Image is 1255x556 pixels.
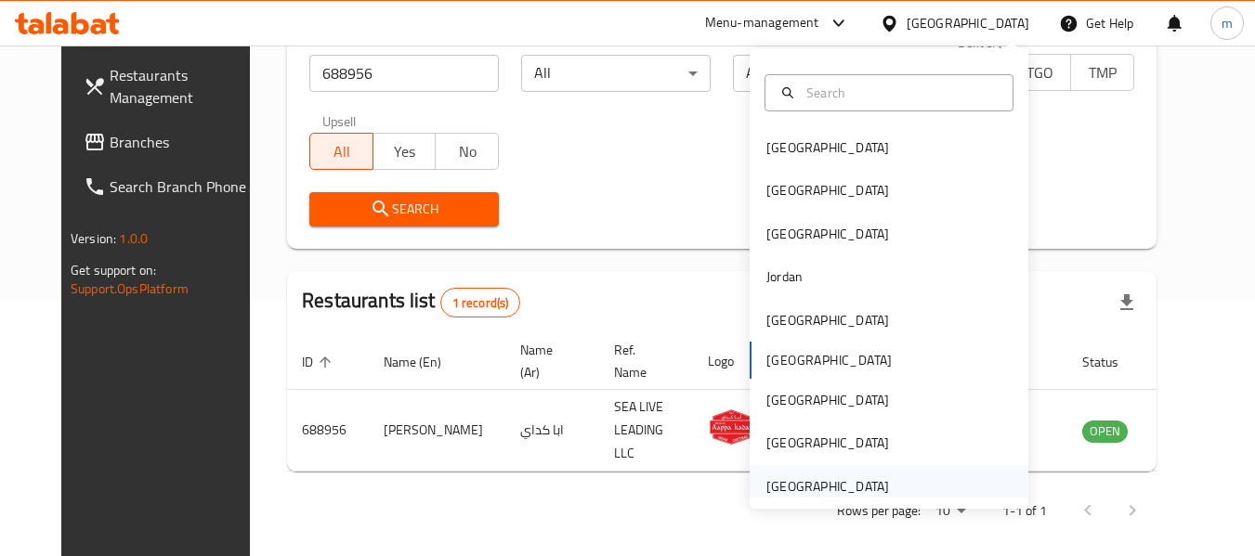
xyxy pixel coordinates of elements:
[766,476,889,497] div: [GEOGRAPHIC_DATA]
[69,164,271,209] a: Search Branch Phone
[705,12,819,34] div: Menu-management
[1082,420,1128,443] div: OPEN
[766,390,889,410] div: [GEOGRAPHIC_DATA]
[1070,54,1134,91] button: TMP
[1105,280,1149,325] div: Export file
[614,339,671,383] span: Ref. Name
[1222,13,1233,33] span: m
[309,192,499,226] button: Search
[799,83,1001,103] input: Search
[302,287,520,317] h2: Restaurants list
[766,224,889,244] div: [GEOGRAPHIC_DATA]
[71,258,156,282] span: Get support on:
[309,55,499,92] input: Search for restaurant name or ID..
[287,390,369,472] td: 688956
[928,498,973,525] div: Rows per page:
[119,226,148,251] span: 1.0.0
[733,55,922,92] div: All
[110,131,256,153] span: Branches
[443,138,491,165] span: No
[318,138,366,165] span: All
[1082,420,1128,442] span: OPEN
[766,180,889,200] div: [GEOGRAPHIC_DATA]
[441,294,520,312] span: 1 record(s)
[110,175,256,198] span: Search Branch Phone
[440,288,521,317] div: Total records count
[708,404,754,450] img: Aappa Kadai
[322,114,357,127] label: Upsell
[599,390,693,472] td: SEA LIVE LEADING LLC
[766,310,889,330] div: [GEOGRAPHIC_DATA]
[1016,59,1065,86] span: TGO
[766,137,889,158] div: [GEOGRAPHIC_DATA]
[71,277,189,301] a: Support.OpsPlatform
[373,133,437,170] button: Yes
[309,133,373,170] button: All
[1008,54,1072,91] button: TGO
[837,499,921,523] p: Rows per page:
[1079,59,1127,86] span: TMP
[287,333,1229,472] table: enhanced table
[766,433,889,453] div: [GEOGRAPHIC_DATA]
[324,198,484,221] span: Search
[1082,351,1143,373] span: Status
[435,133,499,170] button: No
[521,55,711,92] div: All
[520,339,577,383] span: Name (Ar)
[505,390,599,472] td: ابا كداي
[302,351,337,373] span: ID
[71,226,116,251] span: Version:
[907,13,1029,33] div: [GEOGRAPHIC_DATA]
[693,333,777,390] th: Logo
[1002,499,1047,523] p: 1-1 of 1
[69,120,271,164] a: Branches
[110,64,256,109] span: Restaurants Management
[384,351,465,373] span: Name (En)
[381,138,429,165] span: Yes
[369,390,505,472] td: [PERSON_NAME]
[766,266,803,287] div: Jordan
[69,53,271,120] a: Restaurants Management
